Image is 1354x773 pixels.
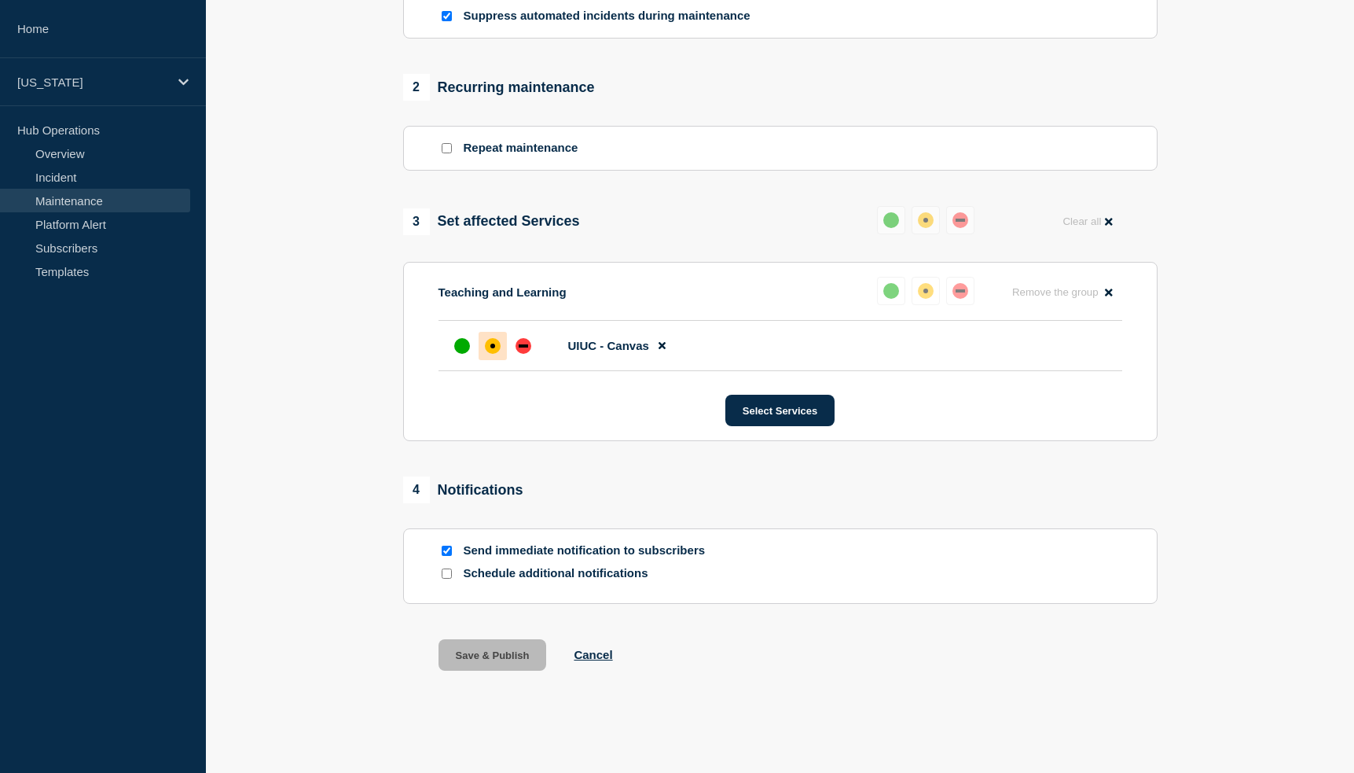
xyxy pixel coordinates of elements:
input: Suppress automated incidents during maintenance [442,11,452,21]
div: down [952,283,968,299]
button: up [877,206,905,234]
span: Remove the group [1012,286,1099,298]
div: Recurring maintenance [403,74,595,101]
div: affected [485,338,501,354]
div: up [454,338,470,354]
p: Teaching and Learning [438,285,567,299]
div: Set affected Services [403,208,580,235]
div: affected [918,283,934,299]
p: Send immediate notification to subscribers [464,543,715,558]
div: Notifications [403,477,523,503]
button: down [946,277,974,305]
button: affected [912,206,940,234]
button: affected [912,277,940,305]
div: up [883,283,899,299]
button: Clear all [1053,206,1121,237]
p: [US_STATE] [17,75,168,89]
div: affected [918,212,934,228]
button: down [946,206,974,234]
div: down [516,338,531,354]
p: Suppress automated incidents during maintenance [464,9,750,24]
span: UIUC - Canvas [568,339,649,352]
span: 2 [403,74,430,101]
span: 3 [403,208,430,235]
div: up [883,212,899,228]
button: Cancel [574,648,612,661]
button: up [877,277,905,305]
div: down [952,212,968,228]
input: Repeat maintenance [442,143,452,153]
p: Repeat maintenance [464,141,578,156]
span: 4 [403,477,430,503]
p: Schedule additional notifications [464,566,715,581]
input: Schedule additional notifications [442,569,452,579]
button: Select Services [725,395,835,426]
button: Save & Publish [438,639,547,671]
button: Remove the group [1003,277,1122,307]
input: Send immediate notification to subscribers [442,546,452,556]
